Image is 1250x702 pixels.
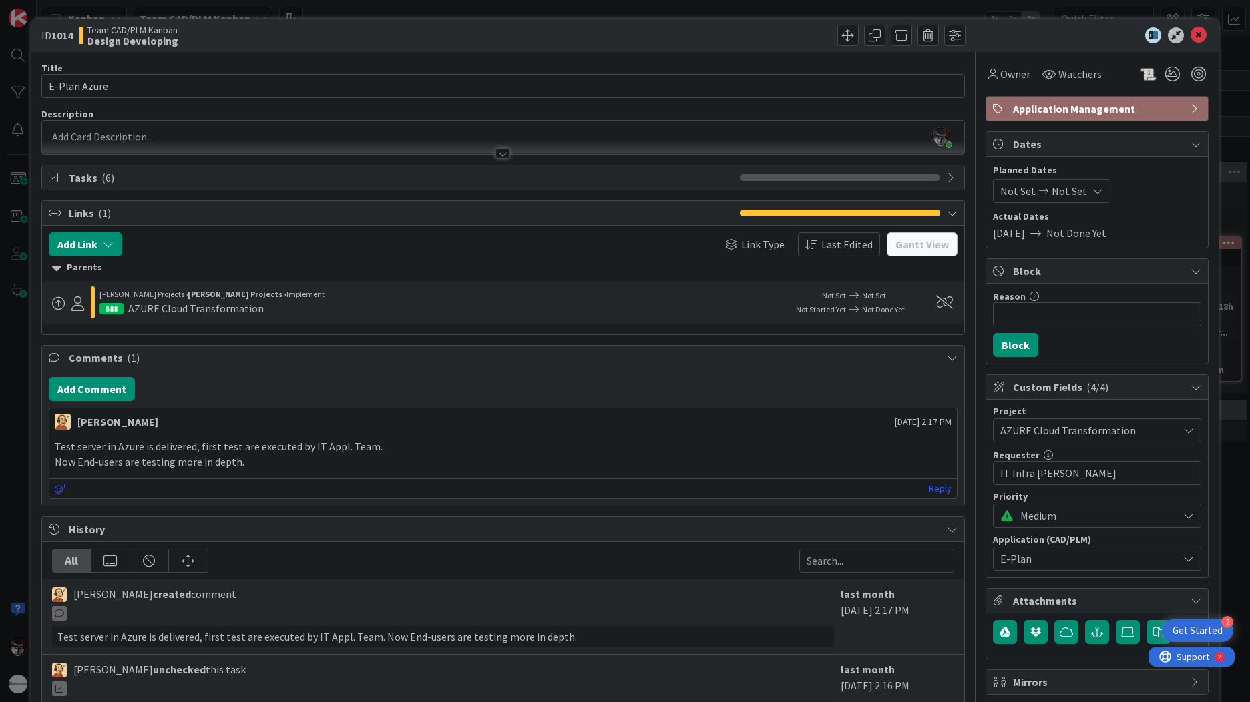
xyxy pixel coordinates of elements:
[127,351,140,364] span: ( 1 )
[1173,624,1223,637] div: Get Started
[1162,619,1233,642] div: Open Get Started checklist, remaining modules: 2
[52,587,67,602] img: RH
[49,232,122,256] button: Add Link
[1000,421,1171,440] span: AZURE Cloud Transformation
[1013,136,1184,152] span: Dates
[796,304,846,314] span: Not Started Yet
[1020,506,1171,525] span: Medium
[841,663,895,676] b: last month
[821,236,873,252] span: Last Edited
[841,587,895,601] b: last month
[1000,66,1030,82] span: Owner
[895,415,952,429] span: [DATE] 2:17 PM
[41,74,965,98] input: type card name here...
[41,108,93,120] span: Description
[798,232,880,256] button: Last Edited
[52,626,834,647] div: Test server in Azure is delivered, first test are executed by IT Appl. Team. Now End-users are te...
[1086,380,1108,394] span: ( 4/4 )
[887,232,958,256] button: Gantt View
[69,521,940,537] span: History
[993,406,1201,416] div: Project
[1000,183,1036,199] span: Not Set
[53,549,91,572] div: All
[41,27,73,43] span: ID
[1013,263,1184,279] span: Block
[993,535,1201,544] div: Application (CAD/PLM)
[1013,674,1184,690] span: Mirrors
[69,350,940,366] span: Comments
[799,549,954,573] input: Search...
[1013,101,1184,117] span: Application Management
[993,492,1201,501] div: Priority
[993,449,1040,461] label: Requester
[1046,225,1106,241] span: Not Done Yet
[929,480,952,497] a: Reply
[69,5,73,16] div: 2
[993,163,1201,178] span: Planned Dates
[153,587,191,601] b: created
[1013,379,1184,395] span: Custom Fields
[52,260,954,275] div: Parents
[49,377,135,401] button: Add Comment
[98,206,111,220] span: ( 1 )
[77,414,158,430] div: [PERSON_NAME]
[69,169,733,186] span: Tasks
[55,454,952,470] p: Now End-users are testing more in depth.
[55,439,952,454] p: Test server in Azure is delivered, first test are executed by IT Appl. Team.
[1221,616,1233,628] div: 2
[73,586,236,621] span: [PERSON_NAME] comment
[28,2,61,18] span: Support
[73,661,246,696] span: [PERSON_NAME] this task
[87,25,178,35] span: Team CAD/PLM Kanban
[862,290,886,300] span: Not Set
[931,127,950,146] img: aFRENjGlgB9LLysKmJthoUWiLzGd1NiZ.PNG
[101,171,114,184] span: ( 6 )
[822,290,846,300] span: Not Set
[69,205,733,221] span: Links
[99,303,124,314] div: 588
[1058,66,1102,82] span: Watchers
[128,300,264,316] div: AZURE Cloud Transformation
[51,29,73,42] b: 1014
[741,236,785,252] span: Link Type
[99,289,188,299] span: [PERSON_NAME] Projects ›
[1000,551,1178,567] span: E-Plan
[41,62,63,74] label: Title
[841,586,954,647] div: [DATE] 2:17 PM
[87,35,178,46] b: Design Developing
[993,290,1026,302] label: Reason
[153,663,206,676] b: unchecked
[993,225,1025,241] span: [DATE]
[55,414,71,430] img: RH
[1013,593,1184,609] span: Attachments
[52,663,67,677] img: RH
[862,304,905,314] span: Not Done Yet
[1052,183,1087,199] span: Not Set
[188,289,286,299] b: [PERSON_NAME] Projects ›
[993,333,1038,357] button: Block
[286,289,325,299] span: Implement
[993,210,1201,224] span: Actual Dates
